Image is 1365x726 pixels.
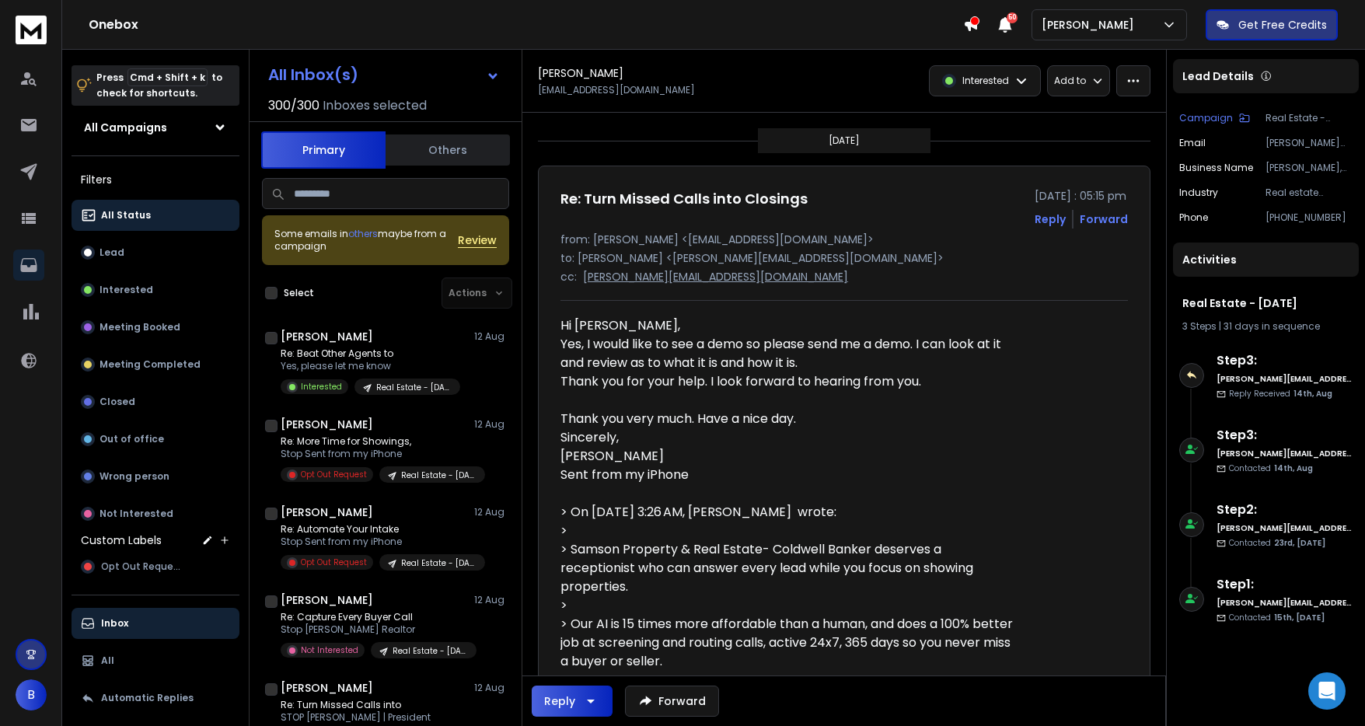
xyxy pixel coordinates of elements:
[401,469,476,481] p: Real Estate - [DATE]
[1238,17,1327,33] p: Get Free Credits
[301,644,358,656] p: Not Interested
[1217,501,1353,519] h6: Step 2 :
[583,269,848,284] p: [PERSON_NAME][EMAIL_ADDRESS][DOMAIN_NAME]
[281,680,373,696] h1: [PERSON_NAME]
[281,360,460,372] p: Yes, please let me know
[1182,295,1349,311] h1: Real Estate - [DATE]
[99,284,153,296] p: Interested
[84,120,167,135] h1: All Campaigns
[281,536,467,548] p: Stop Sent from my iPhone
[1266,187,1353,199] p: Real estate consultant
[1182,68,1254,84] p: Lead Details
[393,645,467,657] p: Real Estate - [DATE]
[474,506,509,518] p: 12 Aug
[101,209,151,222] p: All Status
[1217,597,1353,609] h6: [PERSON_NAME][EMAIL_ADDRESS][DOMAIN_NAME]
[386,133,510,167] button: Others
[1266,162,1353,174] p: [PERSON_NAME], Broker- REALTOR | Spanek Real Estate
[81,532,162,548] h3: Custom Labels
[72,237,239,268] button: Lead
[1217,373,1353,385] h6: [PERSON_NAME][EMAIL_ADDRESS][DOMAIN_NAME]
[99,246,124,259] p: Lead
[474,330,509,343] p: 12 Aug
[96,70,222,101] p: Press to check for shortcuts.
[625,686,719,717] button: Forward
[99,396,135,408] p: Closed
[72,424,239,455] button: Out of office
[1266,112,1353,124] p: Real Estate - [DATE]
[72,498,239,529] button: Not Interested
[72,112,239,143] button: All Campaigns
[1229,537,1325,549] p: Contacted
[99,433,164,445] p: Out of office
[72,682,239,714] button: Automatic Replies
[72,312,239,343] button: Meeting Booked
[16,679,47,710] button: B
[1308,672,1346,710] div: Open Intercom Messenger
[281,417,373,432] h1: [PERSON_NAME]
[72,461,239,492] button: Wrong person
[474,418,509,431] p: 12 Aug
[1217,351,1353,370] h6: Step 3 :
[301,557,367,568] p: Opt Out Request
[72,551,239,582] button: Opt Out Request
[458,232,497,248] button: Review
[1274,612,1325,623] span: 15th, [DATE]
[281,448,467,460] p: Stop Sent from my iPhone
[89,16,963,34] h1: Onebox
[281,623,467,636] p: Stop [PERSON_NAME] Realtor
[261,131,386,169] button: Primary
[1007,12,1018,23] span: 50
[281,611,467,623] p: Re: Capture Every Buyer Call
[1229,462,1313,474] p: Contacted
[1054,75,1086,87] p: Add to
[16,16,47,44] img: logo
[1266,211,1353,224] p: [PHONE_NUMBER]
[281,435,467,448] p: Re: More Time for Showings,
[532,686,613,717] button: Reply
[1224,319,1320,333] span: 31 days in sequence
[1179,211,1208,224] p: Phone
[281,523,467,536] p: Re: Automate Your Intake
[72,274,239,305] button: Interested
[1217,448,1353,459] h6: [PERSON_NAME][EMAIL_ADDRESS][DOMAIN_NAME]
[1217,575,1353,594] h6: Step 1 :
[301,381,342,393] p: Interested
[1179,187,1218,199] p: Industry
[1042,17,1140,33] p: [PERSON_NAME]
[560,269,577,284] p: cc:
[72,200,239,231] button: All Status
[544,693,575,709] div: Reply
[72,386,239,417] button: Closed
[560,232,1128,247] p: from: [PERSON_NAME] <[EMAIL_ADDRESS][DOMAIN_NAME]>
[962,75,1009,87] p: Interested
[1229,388,1332,400] p: Reply Received
[1182,320,1349,333] div: |
[281,329,373,344] h1: [PERSON_NAME]
[1274,462,1313,474] span: 14th, Aug
[72,645,239,676] button: All
[284,287,314,299] label: Select
[474,594,509,606] p: 12 Aug
[99,508,173,520] p: Not Interested
[348,227,378,240] span: others
[1179,162,1253,174] p: Business Name
[281,504,373,520] h1: [PERSON_NAME]
[1182,319,1217,333] span: 3 Steps
[323,96,427,115] h3: Inboxes selected
[560,188,808,210] h1: Re: Turn Missed Calls into Closings
[268,96,319,115] span: 300 / 300
[1179,112,1250,124] button: Campaign
[538,84,695,96] p: [EMAIL_ADDRESS][DOMAIN_NAME]
[99,470,169,483] p: Wrong person
[1274,537,1325,549] span: 23rd, [DATE]
[1217,522,1353,534] h6: [PERSON_NAME][EMAIL_ADDRESS][DOMAIN_NAME]
[538,65,623,81] h1: [PERSON_NAME]
[72,169,239,190] h3: Filters
[281,592,373,608] h1: [PERSON_NAME]
[1266,137,1353,149] p: [PERSON_NAME][EMAIL_ADDRESS][DOMAIN_NAME]
[829,134,860,147] p: [DATE]
[1179,137,1206,149] p: Email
